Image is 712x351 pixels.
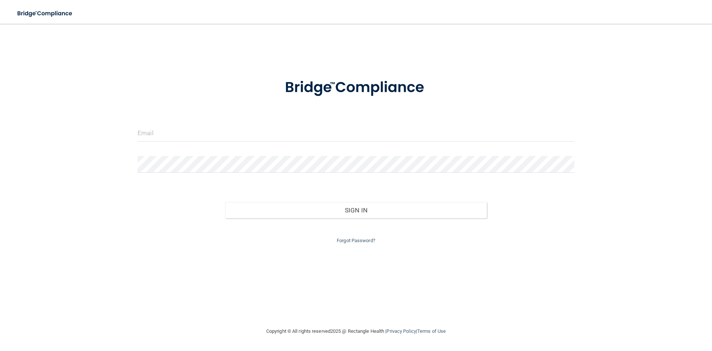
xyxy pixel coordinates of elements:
[337,238,375,243] a: Forgot Password?
[270,68,442,107] img: bridge_compliance_login_screen.278c3ca4.svg
[386,328,416,334] a: Privacy Policy
[11,6,79,21] img: bridge_compliance_login_screen.278c3ca4.svg
[225,202,487,218] button: Sign In
[138,125,574,142] input: Email
[221,319,491,343] div: Copyright © All rights reserved 2025 @ Rectangle Health | |
[417,328,446,334] a: Terms of Use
